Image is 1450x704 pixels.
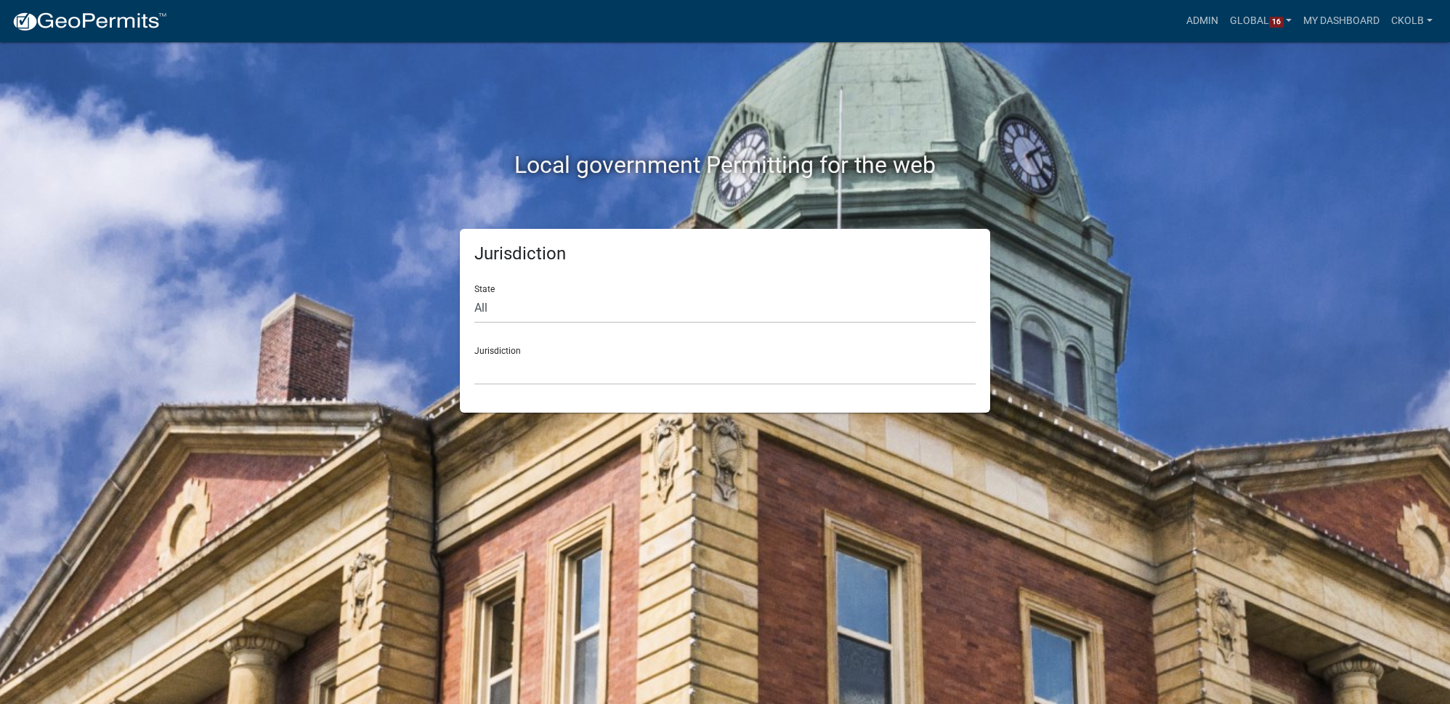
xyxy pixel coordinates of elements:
[474,243,976,264] h5: Jurisdiction
[322,151,1128,179] h2: Local government Permitting for the web
[1385,7,1438,35] a: ckolb
[1180,7,1224,35] a: Admin
[1269,17,1284,28] span: 16
[1224,7,1298,35] a: Global16
[1297,7,1385,35] a: My Dashboard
